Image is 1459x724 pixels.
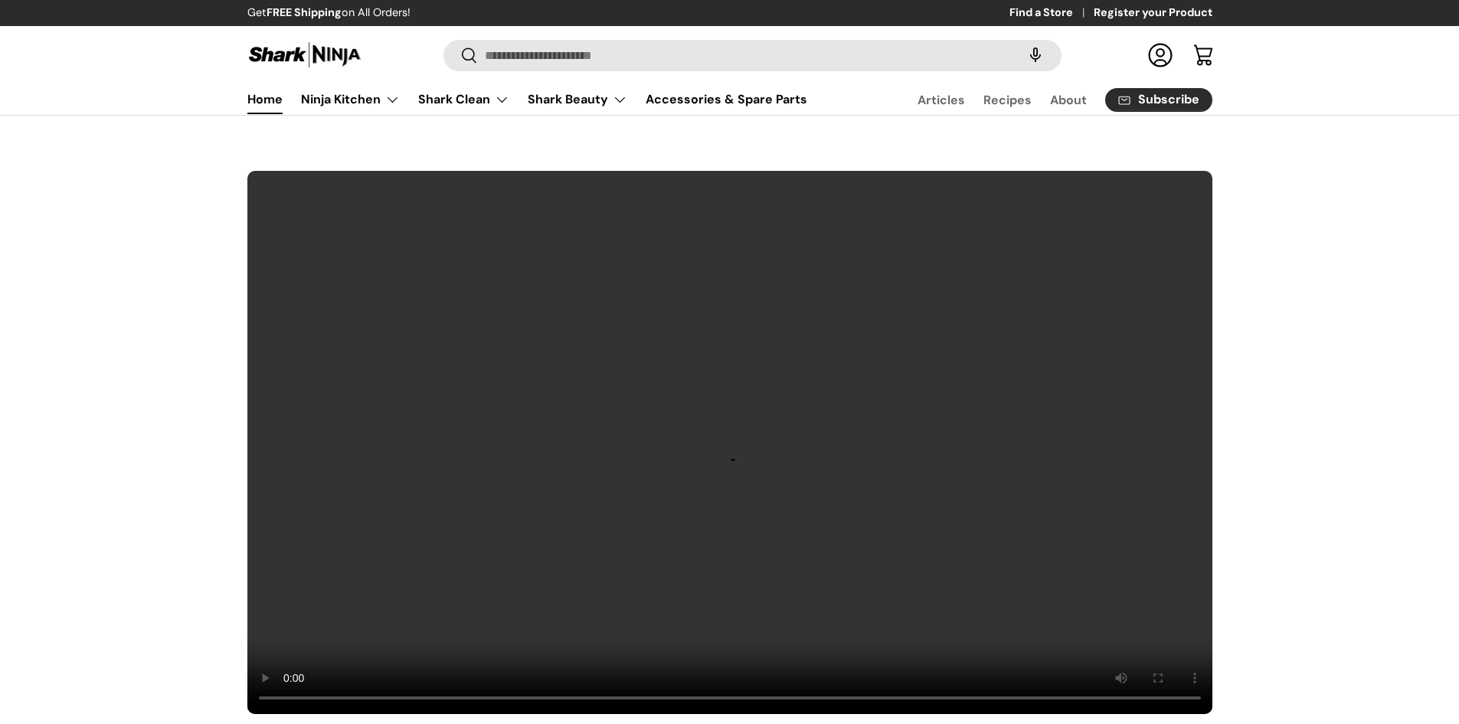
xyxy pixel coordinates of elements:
[881,84,1212,115] nav: Secondary
[301,84,400,115] a: Ninja Kitchen
[983,85,1032,115] a: Recipes
[1094,5,1212,21] a: Register your Product
[1138,93,1199,106] span: Subscribe
[247,84,283,114] a: Home
[519,84,636,115] summary: Shark Beauty
[918,85,965,115] a: Articles
[247,84,807,115] nav: Primary
[1009,5,1094,21] a: Find a Store
[247,5,411,21] p: Get on All Orders!
[267,5,342,19] strong: FREE Shipping
[528,84,627,115] a: Shark Beauty
[1011,38,1060,72] speech-search-button: Search by voice
[646,84,807,114] a: Accessories & Spare Parts
[247,40,362,70] img: Shark Ninja Philippines
[409,84,519,115] summary: Shark Clean
[418,84,509,115] a: Shark Clean
[292,84,409,115] summary: Ninja Kitchen
[1105,88,1212,112] a: Subscribe
[1050,85,1087,115] a: About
